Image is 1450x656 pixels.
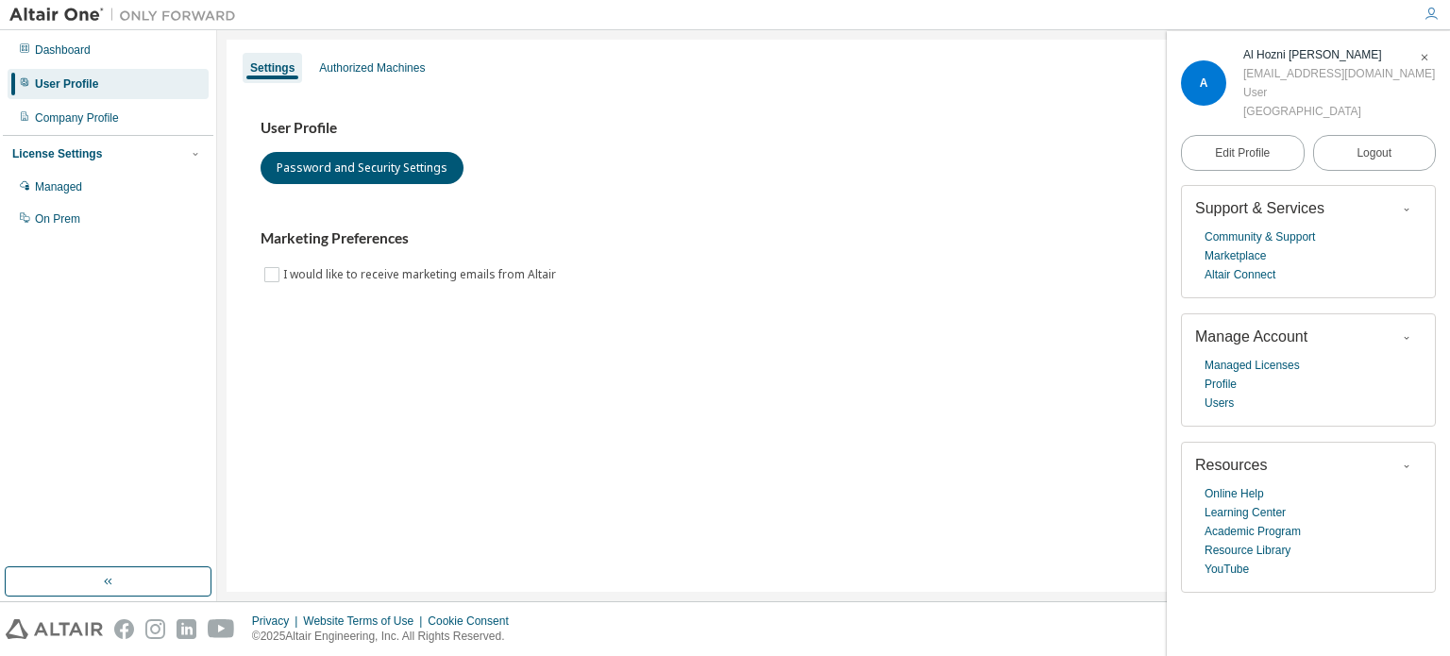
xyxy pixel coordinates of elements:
[1243,102,1435,121] div: [GEOGRAPHIC_DATA]
[6,619,103,639] img: altair_logo.svg
[1205,356,1300,375] a: Managed Licenses
[35,211,80,227] div: On Prem
[1205,265,1275,284] a: Altair Connect
[35,179,82,194] div: Managed
[35,110,119,126] div: Company Profile
[252,614,303,629] div: Privacy
[250,60,295,76] div: Settings
[1181,135,1305,171] a: Edit Profile
[1195,200,1324,216] span: Support & Services
[177,619,196,639] img: linkedin.svg
[1205,522,1301,541] a: Academic Program
[428,614,519,629] div: Cookie Consent
[1205,503,1286,522] a: Learning Center
[9,6,245,25] img: Altair One
[1195,328,1307,345] span: Manage Account
[35,76,98,92] div: User Profile
[208,619,235,639] img: youtube.svg
[1205,227,1315,246] a: Community & Support
[261,229,1407,248] h3: Marketing Preferences
[35,42,91,58] div: Dashboard
[319,60,425,76] div: Authorized Machines
[1243,83,1435,102] div: User
[1243,64,1435,83] div: [EMAIL_ADDRESS][DOMAIN_NAME]
[1205,541,1290,560] a: Resource Library
[1243,45,1435,64] div: Al Hozni Jamil Usman
[261,152,464,184] button: Password and Security Settings
[1215,145,1270,160] span: Edit Profile
[1195,457,1267,473] span: Resources
[252,629,520,645] p: © 2025 Altair Engineering, Inc. All Rights Reserved.
[303,614,428,629] div: Website Terms of Use
[1205,394,1234,412] a: Users
[145,619,165,639] img: instagram.svg
[1200,76,1208,90] span: A
[114,619,134,639] img: facebook.svg
[1357,143,1391,162] span: Logout
[1205,375,1237,394] a: Profile
[1205,484,1264,503] a: Online Help
[1205,246,1266,265] a: Marketplace
[12,146,102,161] div: License Settings
[283,263,560,286] label: I would like to receive marketing emails from Altair
[1313,135,1437,171] button: Logout
[261,119,1407,138] h3: User Profile
[1205,560,1249,579] a: YouTube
